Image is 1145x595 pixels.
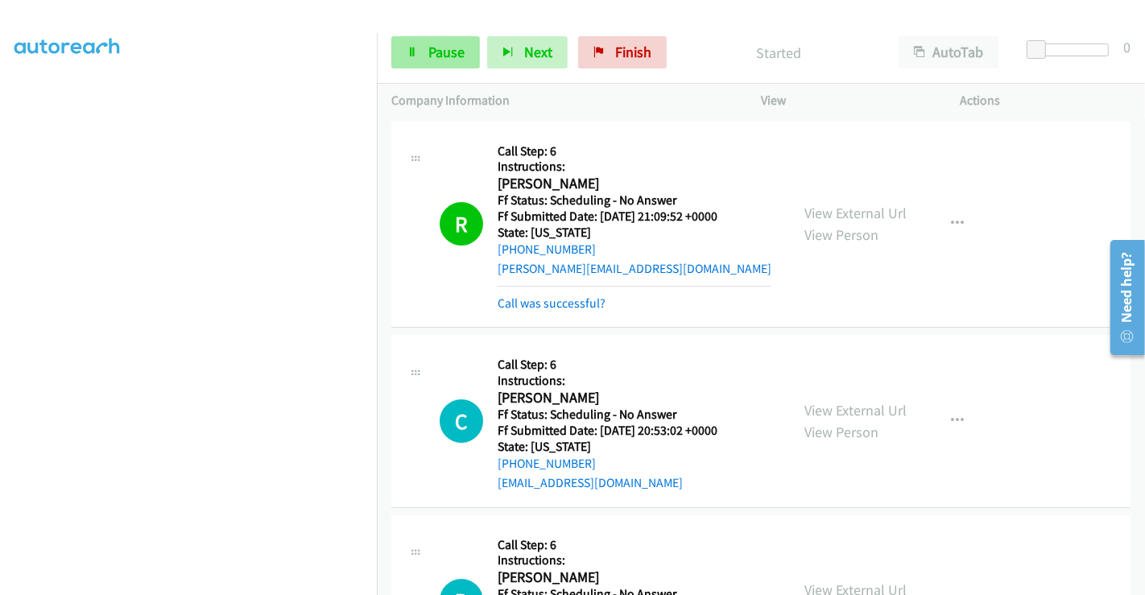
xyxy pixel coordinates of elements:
[498,456,596,471] a: [PHONE_NUMBER]
[498,192,771,209] h5: Ff Status: Scheduling - No Answer
[498,242,596,257] a: [PHONE_NUMBER]
[1099,233,1145,362] iframe: Resource Center
[440,202,483,246] h1: R
[440,399,483,443] h1: C
[498,373,738,389] h5: Instructions:
[498,175,738,193] h2: [PERSON_NAME]
[688,42,870,64] p: Started
[804,204,907,222] a: View External Url
[498,475,683,490] a: [EMAIL_ADDRESS][DOMAIN_NAME]
[498,295,606,311] a: Call was successful?
[578,36,667,68] a: Finish
[498,143,771,159] h5: Call Step: 6
[498,159,771,175] h5: Instructions:
[498,357,738,373] h5: Call Step: 6
[804,423,878,441] a: View Person
[498,537,738,553] h5: Call Step: 6
[498,568,738,587] h2: [PERSON_NAME]
[391,91,732,110] p: Company Information
[498,552,738,568] h5: Instructions:
[391,36,480,68] a: Pause
[1035,43,1109,56] div: Delay between calls (in seconds)
[498,423,738,439] h5: Ff Submitted Date: [DATE] 20:53:02 +0000
[498,439,738,455] h5: State: [US_STATE]
[440,399,483,443] div: The call is yet to be attempted
[428,43,465,61] span: Pause
[899,36,998,68] button: AutoTab
[498,407,738,423] h5: Ff Status: Scheduling - No Answer
[498,225,771,241] h5: State: [US_STATE]
[615,43,651,61] span: Finish
[804,401,907,419] a: View External Url
[1123,36,1131,58] div: 0
[961,91,1131,110] p: Actions
[761,91,932,110] p: View
[524,43,552,61] span: Next
[498,209,771,225] h5: Ff Submitted Date: [DATE] 21:09:52 +0000
[487,36,568,68] button: Next
[498,261,771,276] a: [PERSON_NAME][EMAIL_ADDRESS][DOMAIN_NAME]
[804,225,878,244] a: View Person
[498,389,738,407] h2: [PERSON_NAME]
